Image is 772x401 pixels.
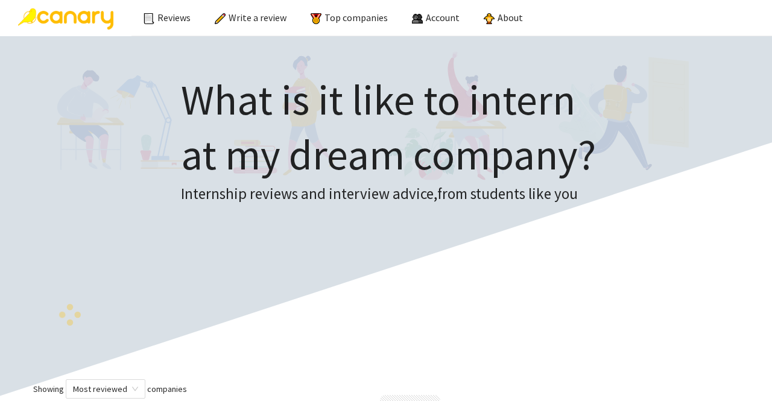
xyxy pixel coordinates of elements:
h1: What is it like to intern [181,72,596,182]
img: people.png [412,13,423,24]
a: About [484,11,523,24]
div: Showing companies [12,379,760,399]
a: Write a review [215,11,286,24]
span: Most reviewed [73,380,138,398]
img: Canary Logo [18,8,113,30]
span: Account [426,11,460,24]
a: Top companies [311,11,388,24]
span: at my dream company? [181,128,596,181]
h3: Internship reviews and interview advice, from students like you [181,182,596,206]
a: Reviews [144,11,191,24]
